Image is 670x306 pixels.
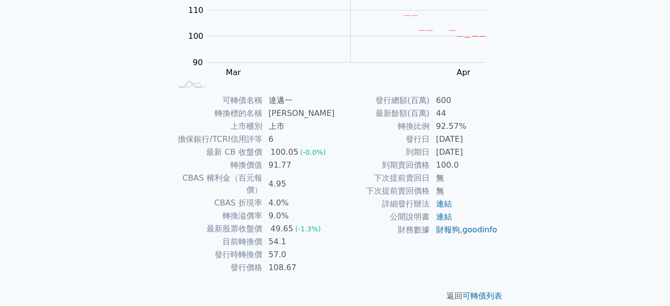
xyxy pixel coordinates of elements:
td: 無 [430,185,498,198]
td: 上市櫃別 [172,120,263,133]
td: 轉換溢價率 [172,209,263,222]
td: 600 [430,94,498,107]
div: 49.65 [269,223,296,235]
td: 57.0 [263,248,335,261]
td: [DATE] [430,146,498,159]
td: 6 [263,133,335,146]
td: 轉換標的名稱 [172,107,263,120]
td: CBAS 折現率 [172,197,263,209]
td: 54.1 [263,235,335,248]
a: 可轉債列表 [462,291,502,301]
a: 連結 [436,199,452,208]
td: 無 [430,172,498,185]
td: CBAS 權利金（百元報價） [172,172,263,197]
td: [PERSON_NAME] [263,107,335,120]
span: (-0.0%) [300,148,326,156]
tspan: 110 [188,5,204,15]
span: (-1.3%) [295,225,321,233]
td: 108.67 [263,261,335,274]
td: 詳細發行辦法 [335,198,430,210]
td: 擔保銀行/TCRI信用評等 [172,133,263,146]
td: 可轉債名稱 [172,94,263,107]
td: 公開說明書 [335,210,430,223]
tspan: Mar [226,68,241,77]
td: 發行總額(百萬) [335,94,430,107]
td: 下次提前賣回價格 [335,185,430,198]
td: 到期賣回價格 [335,159,430,172]
td: 目前轉換價 [172,235,263,248]
td: 下次提前賣回日 [335,172,430,185]
a: 連結 [436,212,452,221]
td: 92.57% [430,120,498,133]
tspan: 100 [188,31,204,41]
td: 44 [430,107,498,120]
td: 100.0 [430,159,498,172]
a: goodinfo [462,225,497,234]
a: 財報狗 [436,225,460,234]
tspan: 90 [193,58,203,67]
td: 最新 CB 收盤價 [172,146,263,159]
td: 財務數據 [335,223,430,236]
td: [DATE] [430,133,498,146]
td: 最新股票收盤價 [172,222,263,235]
td: 最新餘額(百萬) [335,107,430,120]
td: 發行日 [335,133,430,146]
tspan: Apr [456,68,470,77]
td: 上市 [263,120,335,133]
td: 達邁一 [263,94,335,107]
td: 轉換比例 [335,120,430,133]
td: 9.0% [263,209,335,222]
td: 91.77 [263,159,335,172]
td: 發行價格 [172,261,263,274]
td: 4.0% [263,197,335,209]
td: 4.95 [263,172,335,197]
td: 發行時轉換價 [172,248,263,261]
div: 100.05 [269,146,300,158]
td: 轉換價值 [172,159,263,172]
p: 返回 [160,290,510,302]
td: , [430,223,498,236]
td: 到期日 [335,146,430,159]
